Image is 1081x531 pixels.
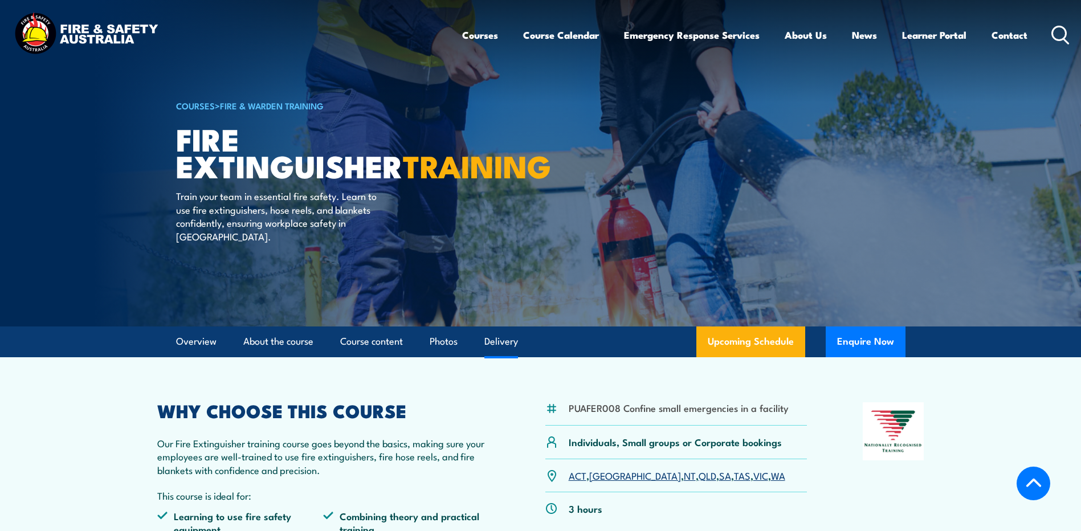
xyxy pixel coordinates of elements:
[569,401,789,414] li: PUAFER008 Confine small emergencies in a facility
[430,326,458,357] a: Photos
[753,468,768,482] a: VIC
[992,20,1027,50] a: Contact
[157,402,490,418] h2: WHY CHOOSE THIS COURSE
[826,326,905,357] button: Enquire Now
[176,326,217,357] a: Overview
[176,189,384,243] p: Train your team in essential fire safety. Learn to use fire extinguishers, hose reels, and blanke...
[462,20,498,50] a: Courses
[719,468,731,482] a: SA
[157,436,490,476] p: Our Fire Extinguisher training course goes beyond the basics, making sure your employees are well...
[589,468,681,482] a: [GEOGRAPHIC_DATA]
[176,99,215,112] a: COURSES
[157,489,490,502] p: This course is ideal for:
[176,125,458,178] h1: Fire Extinguisher
[696,326,805,357] a: Upcoming Schedule
[220,99,324,112] a: Fire & Warden Training
[403,141,551,189] strong: TRAINING
[734,468,750,482] a: TAS
[569,469,785,482] p: , , , , , , ,
[523,20,599,50] a: Course Calendar
[243,326,313,357] a: About the course
[684,468,696,482] a: NT
[484,326,518,357] a: Delivery
[569,468,586,482] a: ACT
[569,502,602,515] p: 3 hours
[902,20,966,50] a: Learner Portal
[624,20,760,50] a: Emergency Response Services
[569,435,782,448] p: Individuals, Small groups or Corporate bookings
[340,326,403,357] a: Course content
[785,20,827,50] a: About Us
[852,20,877,50] a: News
[176,99,458,112] h6: >
[863,402,924,460] img: Nationally Recognised Training logo.
[699,468,716,482] a: QLD
[771,468,785,482] a: WA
